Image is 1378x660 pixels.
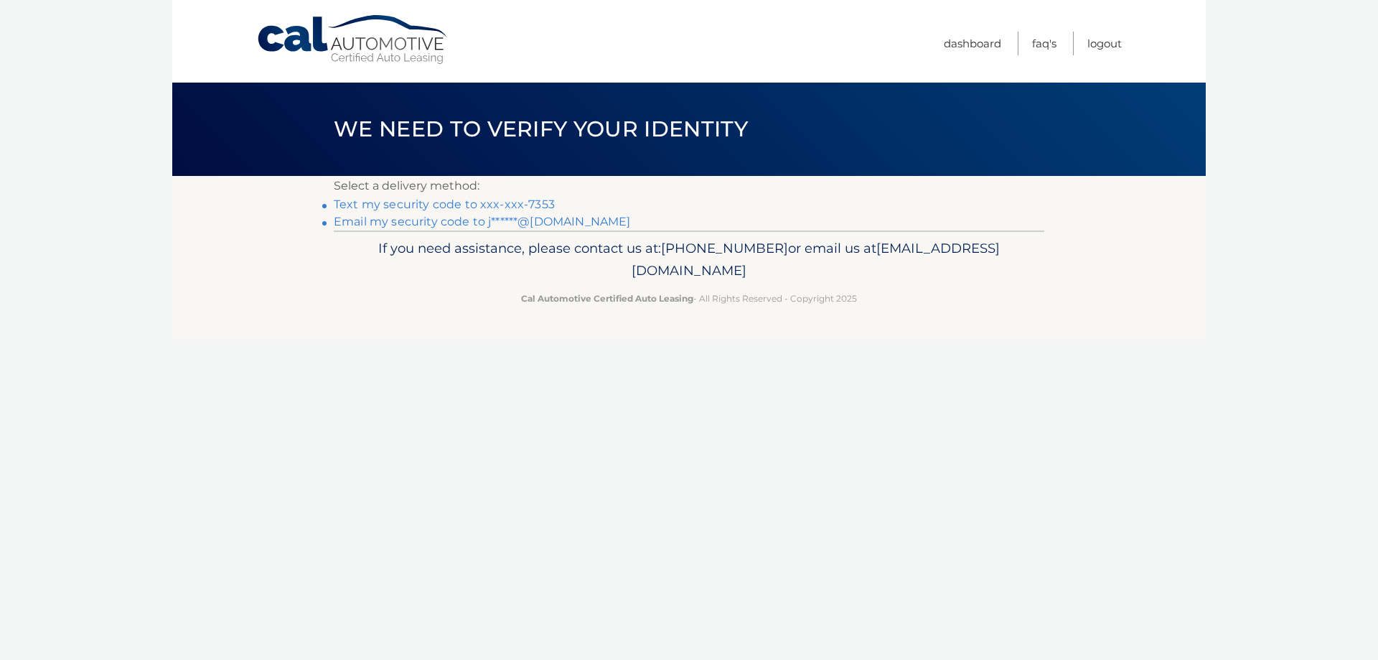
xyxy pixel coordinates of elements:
a: FAQ's [1032,32,1056,55]
p: Select a delivery method: [334,176,1044,196]
span: [PHONE_NUMBER] [661,240,788,256]
p: If you need assistance, please contact us at: or email us at [343,237,1035,283]
p: - All Rights Reserved - Copyright 2025 [343,291,1035,306]
a: Logout [1087,32,1122,55]
a: Email my security code to j******@[DOMAIN_NAME] [334,215,631,228]
a: Text my security code to xxx-xxx-7353 [334,197,555,211]
strong: Cal Automotive Certified Auto Leasing [521,293,693,304]
a: Dashboard [944,32,1001,55]
a: Cal Automotive [256,14,450,65]
span: We need to verify your identity [334,116,748,142]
